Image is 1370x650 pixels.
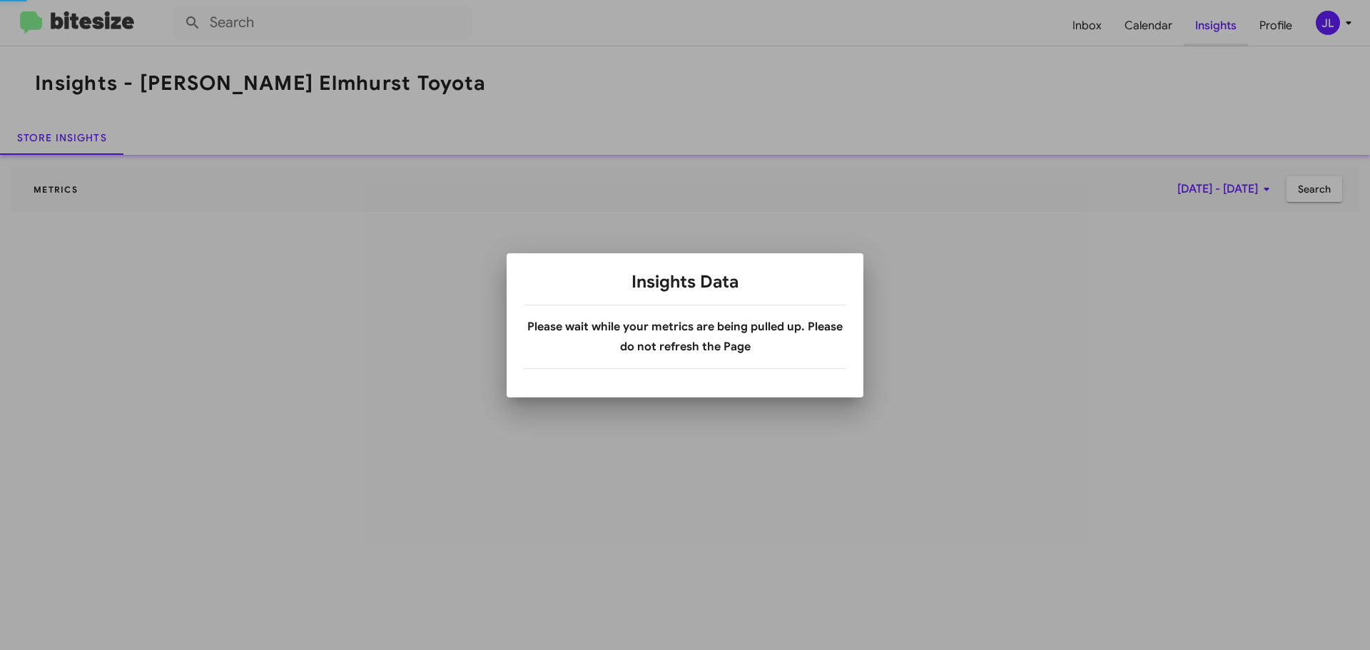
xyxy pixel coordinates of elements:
div: Domain: [DOMAIN_NAME] [37,37,157,49]
img: logo_orange.svg [23,23,34,34]
div: Domain Overview [54,84,128,93]
img: website_grey.svg [23,37,34,49]
b: Please wait while your metrics are being pulled up. Please do not refresh the Page [527,320,843,354]
h1: Insights Data [524,270,846,293]
div: Keywords by Traffic [158,84,240,93]
img: tab_domain_overview_orange.svg [39,83,50,94]
img: tab_keywords_by_traffic_grey.svg [142,83,153,94]
div: v 4.0.25 [40,23,70,34]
